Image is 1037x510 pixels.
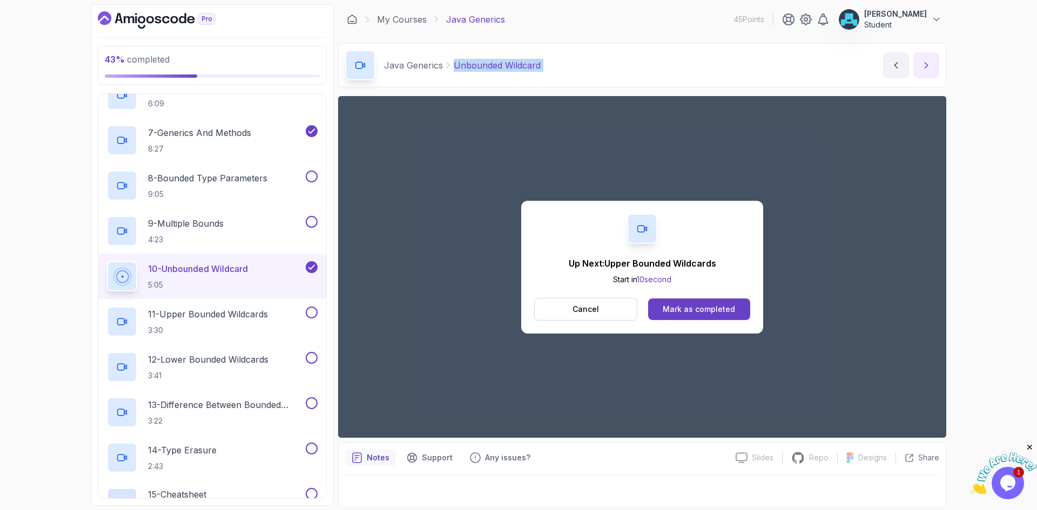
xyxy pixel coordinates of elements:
p: 10 - Unbounded Wildcard [148,262,248,275]
p: 7 - Generics And Methods [148,126,251,139]
span: 10 second [637,275,671,284]
p: Notes [367,452,389,463]
p: 9 - Multiple Bounds [148,217,224,230]
div: Mark as completed [663,304,735,315]
button: 11-Upper Bounded Wildcards3:30 [107,307,318,337]
p: Student [864,19,927,30]
p: Unbounded Wildcard [454,59,541,72]
p: Any issues? [485,452,530,463]
p: 9:05 [148,189,267,200]
button: 12-Lower Bounded Wildcards3:41 [107,352,318,382]
p: Start in [569,274,716,285]
p: 8:27 [148,144,251,154]
button: Feedback button [463,449,537,466]
p: 6:09 [148,98,270,109]
button: 14-Type Erasure2:43 [107,443,318,473]
iframe: 10 - Unbounded Wildcard [338,96,946,438]
p: 2:43 [148,461,217,472]
button: Share [895,452,939,463]
p: Slides [752,452,773,463]
p: 3:41 [148,370,268,381]
p: 15 - Cheatsheet [148,488,206,501]
p: 45 Points [733,14,764,25]
p: 14 - Type Erasure [148,444,217,457]
button: Support button [400,449,459,466]
button: 10-Unbounded Wildcard5:05 [107,261,318,291]
p: Support [422,452,453,463]
p: Cancel [573,304,599,315]
button: 6-Generic And Classes Part 26:09 [107,80,318,110]
p: 12 - Lower Bounded Wildcards [148,353,268,366]
p: Up Next: Upper Bounded Wildcards [569,257,716,270]
button: 7-Generics And Methods8:27 [107,125,318,155]
button: 9-Multiple Bounds4:23 [107,216,318,246]
p: Designs [858,452,887,463]
p: 8 - Bounded Type Parameters [148,172,267,185]
a: My Courses [377,13,427,26]
p: 11 - Upper Bounded Wildcards [148,308,268,321]
p: Share [918,452,939,463]
button: next content [913,52,939,78]
a: Dashboard [98,11,240,29]
p: Repo [809,452,829,463]
span: 43 % [105,54,125,65]
p: 4:23 [148,234,224,245]
button: previous content [883,52,909,78]
p: Java Generics [446,13,505,26]
button: 8-Bounded Type Parameters9:05 [107,171,318,201]
button: user profile image[PERSON_NAME]Student [838,9,942,30]
p: [PERSON_NAME] [864,9,927,19]
p: 13 - Difference Between Bounded Type Parameters And Wildcards [148,398,304,411]
p: 3:22 [148,416,304,426]
button: Cancel [534,298,637,321]
button: notes button [345,449,396,466]
p: Java Generics [384,59,443,72]
p: 3:30 [148,325,268,336]
button: Mark as completed [648,298,750,320]
button: 13-Difference Between Bounded Type Parameters And Wildcards3:22 [107,397,318,427]
img: user profile image [839,9,859,30]
p: 5:05 [148,280,248,290]
span: completed [105,54,170,65]
iframe: chat widget [970,443,1037,494]
a: Dashboard [347,14,358,25]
